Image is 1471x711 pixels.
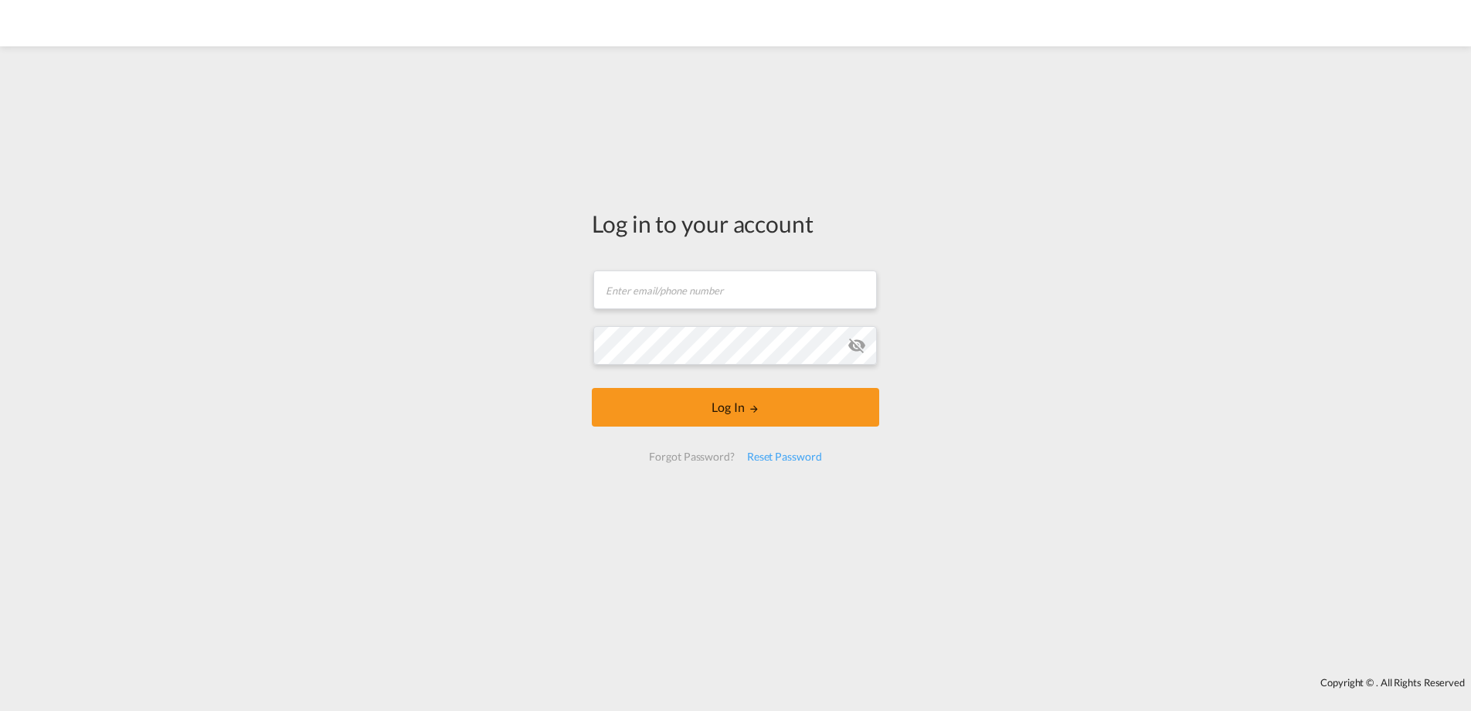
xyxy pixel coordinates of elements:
div: Reset Password [741,443,828,471]
md-icon: icon-eye-off [848,336,866,355]
input: Enter email/phone number [593,270,877,309]
div: Forgot Password? [643,443,740,471]
button: LOGIN [592,388,879,427]
div: Log in to your account [592,207,879,240]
